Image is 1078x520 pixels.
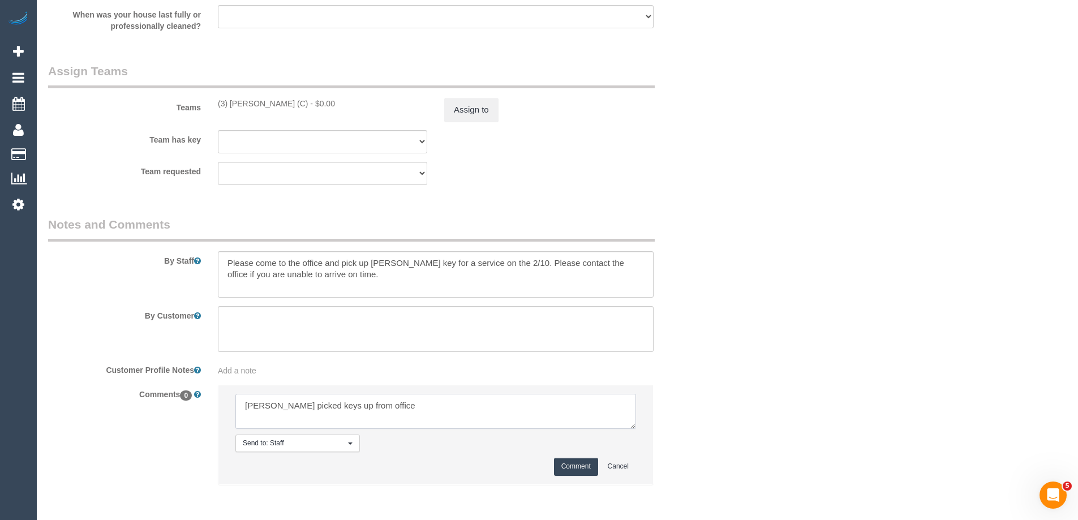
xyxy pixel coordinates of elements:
[600,458,636,475] button: Cancel
[554,458,598,475] button: Comment
[40,251,209,267] label: By Staff
[40,360,209,376] label: Customer Profile Notes
[235,435,360,452] button: Send to: Staff
[40,162,209,177] label: Team requested
[218,366,256,375] span: Add a note
[218,98,427,109] div: 0 hours x $0.00/hour
[48,63,655,88] legend: Assign Teams
[180,390,192,401] span: 0
[1063,482,1072,491] span: 5
[1040,482,1067,509] iframe: Intercom live chat
[40,5,209,32] label: When was your house last fully or professionally cleaned?
[444,98,499,122] button: Assign to
[7,11,29,27] img: Automaid Logo
[243,439,345,448] span: Send to: Staff
[48,216,655,242] legend: Notes and Comments
[40,306,209,321] label: By Customer
[40,130,209,145] label: Team has key
[40,385,209,400] label: Comments
[40,98,209,113] label: Teams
